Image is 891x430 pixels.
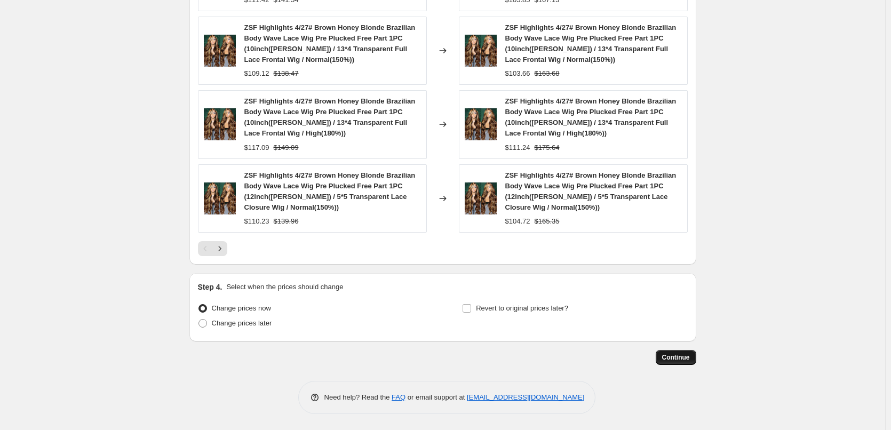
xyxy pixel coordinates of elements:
[244,217,269,225] span: $110.23
[274,144,299,152] span: $149.09
[656,350,696,365] button: Continue
[274,217,299,225] span: $139.96
[505,171,677,211] span: ZSF Highlights 4/27# Brown Honey Blonde Brazilian Body Wave Lace Wig Pre Plucked Free Part 1PC (1...
[226,282,343,292] p: Select when the prices should change
[467,393,584,401] a: [EMAIL_ADDRESS][DOMAIN_NAME]
[212,304,271,312] span: Change prices now
[476,304,568,312] span: Revert to original prices later?
[244,171,416,211] span: ZSF Highlights 4/27# Brown Honey Blonde Brazilian Body Wave Lace Wig Pre Plucked Free Part 1PC (1...
[535,217,560,225] span: $165.35
[505,97,677,137] span: ZSF Highlights 4/27# Brown Honey Blonde Brazilian Body Wave Lace Wig Pre Plucked Free Part 1PC (1...
[212,319,272,327] span: Change prices later
[198,282,222,292] h2: Step 4.
[204,35,236,67] img: 02baf4f0c58d7a2896bc3a8a05f4af65_80x.png
[662,353,690,362] span: Continue
[505,23,677,63] span: ZSF Highlights 4/27# Brown Honey Blonde Brazilian Body Wave Lace Wig Pre Plucked Free Part 1PC (1...
[244,144,269,152] span: $117.09
[505,217,530,225] span: $104.72
[274,69,299,77] span: $138.47
[405,393,467,401] span: or email support at
[244,23,416,63] span: ZSF Highlights 4/27# Brown Honey Blonde Brazilian Body Wave Lace Wig Pre Plucked Free Part 1PC (1...
[324,393,392,401] span: Need help? Read the
[505,144,530,152] span: $111.24
[204,108,236,140] img: 02baf4f0c58d7a2896bc3a8a05f4af65_80x.png
[535,144,560,152] span: $175.64
[505,69,530,77] span: $103.66
[244,69,269,77] span: $109.12
[535,69,560,77] span: $163.68
[465,182,497,214] img: 02baf4f0c58d7a2896bc3a8a05f4af65_80x.png
[465,35,497,67] img: 02baf4f0c58d7a2896bc3a8a05f4af65_80x.png
[212,241,227,256] button: Next
[244,97,416,137] span: ZSF Highlights 4/27# Brown Honey Blonde Brazilian Body Wave Lace Wig Pre Plucked Free Part 1PC (1...
[198,241,227,256] nav: Pagination
[392,393,405,401] a: FAQ
[465,108,497,140] img: 02baf4f0c58d7a2896bc3a8a05f4af65_80x.png
[204,182,236,214] img: 02baf4f0c58d7a2896bc3a8a05f4af65_80x.png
